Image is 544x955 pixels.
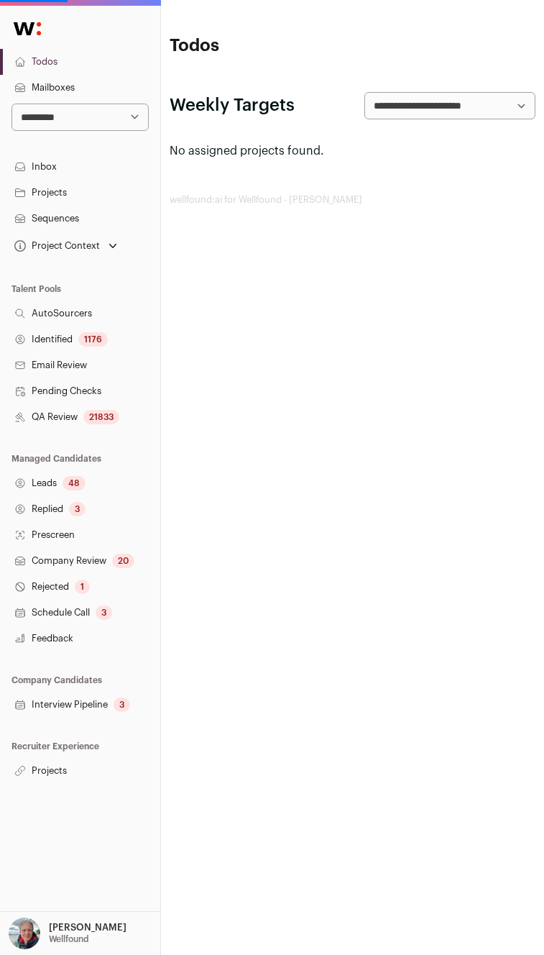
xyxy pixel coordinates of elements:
[170,35,292,58] h1: Todos
[49,922,126,933] p: [PERSON_NAME]
[83,410,119,424] div: 21833
[69,502,86,516] div: 3
[6,14,49,43] img: Wellfound
[75,580,90,594] div: 1
[11,240,100,252] div: Project Context
[170,94,295,117] h2: Weekly Targets
[11,236,120,256] button: Open dropdown
[96,606,112,620] div: 3
[63,476,86,490] div: 48
[6,918,129,949] button: Open dropdown
[170,142,535,160] p: No assigned projects found.
[9,918,40,949] img: 14022209-medium_jpg
[78,332,108,347] div: 1176
[112,554,134,568] div: 20
[114,698,130,712] div: 3
[49,933,89,945] p: Wellfound
[170,194,535,206] footer: wellfound:ai for Wellfound - [PERSON_NAME]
